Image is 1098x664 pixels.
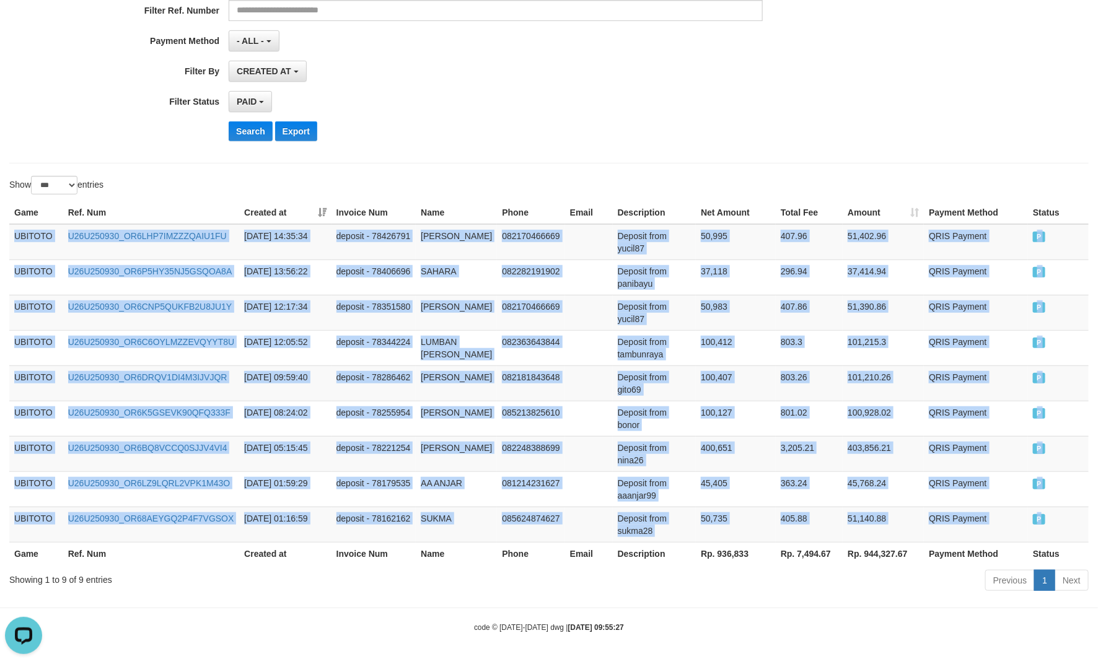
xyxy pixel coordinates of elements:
td: QRIS Payment [924,401,1028,436]
th: Ref. Num [63,542,239,565]
td: [DATE] 09:59:40 [239,365,332,401]
td: [DATE] 14:35:34 [239,224,332,260]
td: 407.86 [776,295,843,330]
span: PAID [1033,267,1045,277]
td: 100,127 [696,401,776,436]
td: [DATE] 08:24:02 [239,401,332,436]
td: [DATE] 01:16:59 [239,507,332,542]
td: Deposit from nina26 [613,436,696,471]
th: Rp. 7,494.67 [776,542,843,565]
td: 100,407 [696,365,776,401]
td: 101,215.3 [843,330,924,365]
th: Description [613,201,696,224]
td: LUMBAN [PERSON_NAME] [416,330,497,365]
td: 50,983 [696,295,776,330]
th: Game [9,201,63,224]
td: deposit - 78162162 [332,507,416,542]
a: Next [1055,570,1089,591]
td: [PERSON_NAME] [416,401,497,436]
div: Showing 1 to 9 of 9 entries [9,569,448,586]
span: PAID [1033,232,1045,242]
td: UBITOTO [9,436,63,471]
td: 085624874627 [497,507,564,542]
a: 1 [1034,570,1055,591]
button: CREATED AT [229,61,307,82]
span: PAID [237,97,257,107]
a: Previous [985,570,1035,591]
td: UBITOTO [9,365,63,401]
th: Name [416,542,497,565]
a: U26U250930_OR68AEYGQ2P4F7VGSOX [68,513,234,523]
span: PAID [1033,302,1045,313]
a: U26U250930_OR6C6OYLMZZEVQYYT8U [68,337,234,347]
td: 101,210.26 [843,365,924,401]
th: Payment Method [924,542,1028,565]
td: QRIS Payment [924,507,1028,542]
td: [PERSON_NAME] [416,365,497,401]
td: 296.94 [776,260,843,295]
th: Phone [497,201,564,224]
a: U26U250930_OR6P5HY35NJ5GSQOA8A [68,266,232,276]
td: 51,140.88 [843,507,924,542]
td: Deposit from sukma28 [613,507,696,542]
td: UBITOTO [9,260,63,295]
td: 801.02 [776,401,843,436]
td: SAHARA [416,260,497,295]
td: AA ANJAR [416,471,497,507]
th: Amount: activate to sort column ascending [843,201,924,224]
td: [PERSON_NAME] [416,295,497,330]
td: deposit - 78286462 [332,365,416,401]
th: Total Fee [776,201,843,224]
td: 363.24 [776,471,843,507]
td: SUKMA [416,507,497,542]
td: Deposit from yucil87 [613,224,696,260]
td: Deposit from yucil87 [613,295,696,330]
th: Status [1028,201,1089,224]
td: Deposit from bonor [613,401,696,436]
td: [PERSON_NAME] [416,436,497,471]
td: [DATE] 13:56:22 [239,260,332,295]
td: 400,651 [696,436,776,471]
td: 082282191902 [497,260,564,295]
th: Invoice Num [332,542,416,565]
td: QRIS Payment [924,224,1028,260]
td: 37,118 [696,260,776,295]
td: 45,405 [696,471,776,507]
strong: [DATE] 09:55:27 [568,623,624,632]
th: Phone [497,542,564,565]
td: 407.96 [776,224,843,260]
a: U26U250930_OR6K5GSEVK90QFQ333F [68,408,231,417]
td: 45,768.24 [843,471,924,507]
th: Status [1028,542,1089,565]
span: PAID [1033,443,1045,454]
td: Deposit from tambunraya [613,330,696,365]
th: Rp. 944,327.67 [843,542,924,565]
td: deposit - 78351580 [332,295,416,330]
span: - ALL - [237,36,264,46]
td: QRIS Payment [924,330,1028,365]
th: Rp. 936,833 [696,542,776,565]
td: 085213825610 [497,401,564,436]
select: Showentries [31,176,77,194]
a: U26U250930_OR6BQ8VCCQ0SJJV4VI4 [68,443,227,453]
a: U26U250930_OR6LHP7IMZZZQAIU1FU [68,231,227,241]
td: UBITOTO [9,401,63,436]
label: Show entries [9,176,103,194]
td: QRIS Payment [924,295,1028,330]
td: UBITOTO [9,330,63,365]
td: [DATE] 01:59:29 [239,471,332,507]
td: Deposit from panibayu [613,260,696,295]
td: UBITOTO [9,224,63,260]
span: PAID [1033,373,1045,383]
th: Net Amount [696,201,776,224]
td: 51,390.86 [843,295,924,330]
td: 51,402.96 [843,224,924,260]
td: 082248388699 [497,436,564,471]
td: 100,928.02 [843,401,924,436]
td: deposit - 78406696 [332,260,416,295]
td: Deposit from aaanjar99 [613,471,696,507]
td: 803.3 [776,330,843,365]
td: deposit - 78179535 [332,471,416,507]
td: [PERSON_NAME] [416,224,497,260]
button: Search [229,121,273,141]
